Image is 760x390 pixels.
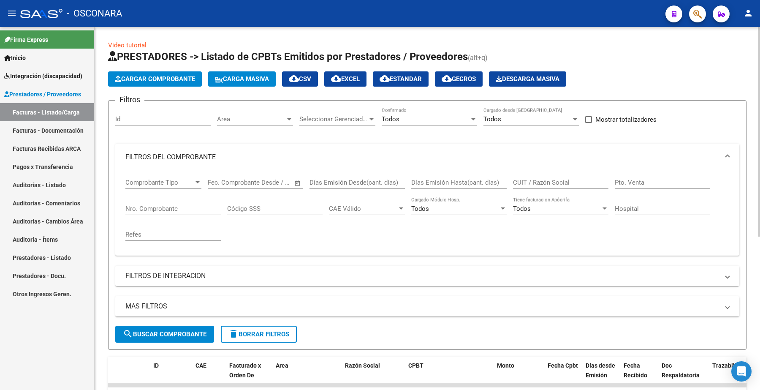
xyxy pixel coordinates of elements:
span: Firma Express [4,35,48,44]
span: Carga Masiva [215,75,269,83]
button: CSV [282,71,318,87]
span: Fecha Recibido [624,362,647,379]
button: Cargar Comprobante [108,71,202,87]
button: Borrar Filtros [221,326,297,343]
mat-icon: cloud_download [380,74,390,84]
span: ID [153,362,159,369]
span: Todos [513,205,531,213]
mat-icon: cloud_download [289,74,299,84]
app-download-masive: Descarga masiva de comprobantes (adjuntos) [489,71,566,87]
span: Borrar Filtros [228,330,289,338]
mat-expansion-panel-header: MAS FILTROS [115,296,739,316]
button: Carga Masiva [208,71,276,87]
mat-icon: search [123,329,133,339]
a: Video tutorial [108,41,147,49]
mat-icon: cloud_download [442,74,452,84]
span: Descarga Masiva [496,75,559,83]
span: Doc Respaldatoria [662,362,700,379]
button: Estandar [373,71,429,87]
input: Fecha inicio [208,179,242,186]
span: CPBT [408,362,423,369]
button: Open calendar [293,178,303,188]
span: Facturado x Orden De [229,362,261,379]
span: Días desde Emisión [586,362,615,379]
span: PRESTADORES -> Listado de CPBTs Emitidos por Prestadores / Proveedores [108,51,468,63]
span: Todos [483,115,501,123]
span: (alt+q) [468,54,488,62]
mat-icon: cloud_download [331,74,341,84]
button: Gecros [435,71,483,87]
mat-panel-title: MAS FILTROS [125,302,719,311]
button: Buscar Comprobante [115,326,214,343]
span: CAE [195,362,206,369]
mat-expansion-panel-header: FILTROS DE INTEGRACION [115,266,739,286]
span: CAE Válido [329,205,397,213]
span: CSV [289,75,311,83]
input: Fecha fin [250,179,290,186]
span: Gecros [442,75,476,83]
span: Buscar Comprobante [123,330,206,338]
span: Todos [382,115,399,123]
span: Cargar Comprobante [115,75,195,83]
span: Mostrar totalizadores [595,115,657,125]
mat-icon: menu [7,8,17,18]
div: FILTROS DEL COMPROBANTE [115,171,739,256]
mat-icon: person [743,8,753,18]
span: Area [276,362,288,369]
div: Open Intercom Messenger [731,361,752,382]
mat-expansion-panel-header: FILTROS DEL COMPROBANTE [115,144,739,171]
mat-icon: delete [228,329,239,339]
span: Inicio [4,53,26,63]
mat-panel-title: FILTROS DEL COMPROBANTE [125,153,719,162]
span: Trazabilidad [712,362,746,369]
span: Prestadores / Proveedores [4,90,81,99]
span: - OSCONARA [67,4,122,23]
span: Comprobante Tipo [125,179,194,186]
span: Todos [411,205,429,213]
span: Integración (discapacidad) [4,71,82,81]
h3: Filtros [115,94,144,106]
button: EXCEL [324,71,366,87]
span: Razón Social [345,362,380,369]
mat-panel-title: FILTROS DE INTEGRACION [125,271,719,281]
span: EXCEL [331,75,360,83]
span: Fecha Cpbt [548,362,578,369]
span: Area [217,115,285,123]
span: Estandar [380,75,422,83]
span: Monto [497,362,514,369]
button: Descarga Masiva [489,71,566,87]
span: Seleccionar Gerenciador [299,115,368,123]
